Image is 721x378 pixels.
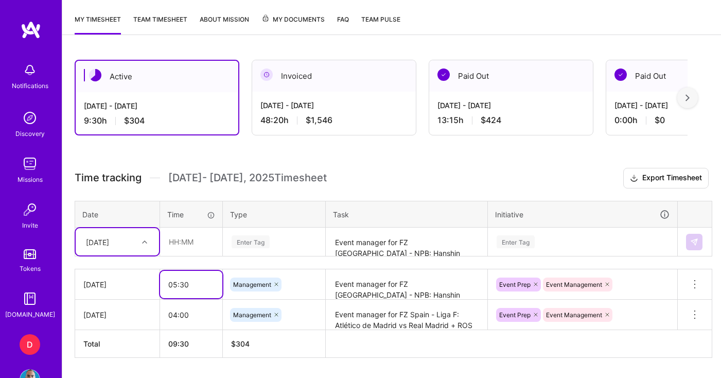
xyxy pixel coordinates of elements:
[655,115,665,126] span: $0
[20,288,40,309] img: guide book
[614,68,627,81] img: Paid Out
[20,334,40,355] div: D
[20,199,40,220] img: Invite
[160,271,222,298] input: HH:MM
[20,153,40,174] img: teamwork
[630,173,638,184] i: icon Download
[623,168,709,188] button: Export Timesheet
[361,14,400,35] a: Team Pulse
[690,238,698,246] img: Submit
[167,209,215,220] div: Time
[5,309,55,320] div: [DOMAIN_NAME]
[260,100,408,111] div: [DATE] - [DATE]
[231,339,250,348] span: $ 304
[17,334,43,355] a: D
[76,61,238,92] div: Active
[437,115,585,126] div: 13:15 h
[75,201,160,228] th: Date
[17,174,43,185] div: Missions
[75,171,142,184] span: Time tracking
[124,115,145,126] span: $304
[160,330,223,358] th: 09:30
[499,311,531,319] span: Event Prep
[261,14,325,25] span: My Documents
[685,94,690,101] img: right
[497,234,535,250] div: Enter Tag
[337,14,349,35] a: FAQ
[361,15,400,23] span: Team Pulse
[499,281,531,288] span: Event Prep
[437,68,450,81] img: Paid Out
[261,14,325,35] a: My Documents
[83,310,151,320] div: [DATE]
[495,209,670,220] div: Initiative
[327,301,486,329] textarea: Event manager for FZ Spain - Liga F: Atlético de Madrid vs Real Madrid + ROS prep
[84,100,230,111] div: [DATE] - [DATE]
[83,279,151,290] div: [DATE]
[24,249,36,259] img: tokens
[75,330,160,358] th: Total
[546,311,602,319] span: Event Management
[161,228,222,255] input: HH:MM
[252,60,416,92] div: Invoiced
[168,171,327,184] span: [DATE] - [DATE] , 2025 Timesheet
[233,281,271,288] span: Management
[12,80,48,91] div: Notifications
[233,311,271,319] span: Management
[142,239,147,245] i: icon Chevron
[200,14,249,35] a: About Mission
[160,301,222,329] input: HH:MM
[15,128,45,139] div: Discovery
[260,115,408,126] div: 48:20 h
[21,21,41,39] img: logo
[20,60,40,80] img: bell
[22,220,38,231] div: Invite
[326,201,488,228] th: Task
[546,281,602,288] span: Event Management
[20,263,41,274] div: Tokens
[84,115,230,126] div: 9:30 h
[260,68,273,81] img: Invoiced
[327,270,486,299] textarea: Event manager for FZ [GEOGRAPHIC_DATA] - NPB: Hanshin Tigers vs Hiroshima Carp + ROS prep
[306,115,332,126] span: $1,546
[20,108,40,128] img: discovery
[89,69,101,81] img: Active
[481,115,501,126] span: $424
[86,236,109,247] div: [DATE]
[437,100,585,111] div: [DATE] - [DATE]
[223,201,326,228] th: Type
[232,234,270,250] div: Enter Tag
[429,60,593,92] div: Paid Out
[75,14,121,35] a: My timesheet
[133,14,187,35] a: Team timesheet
